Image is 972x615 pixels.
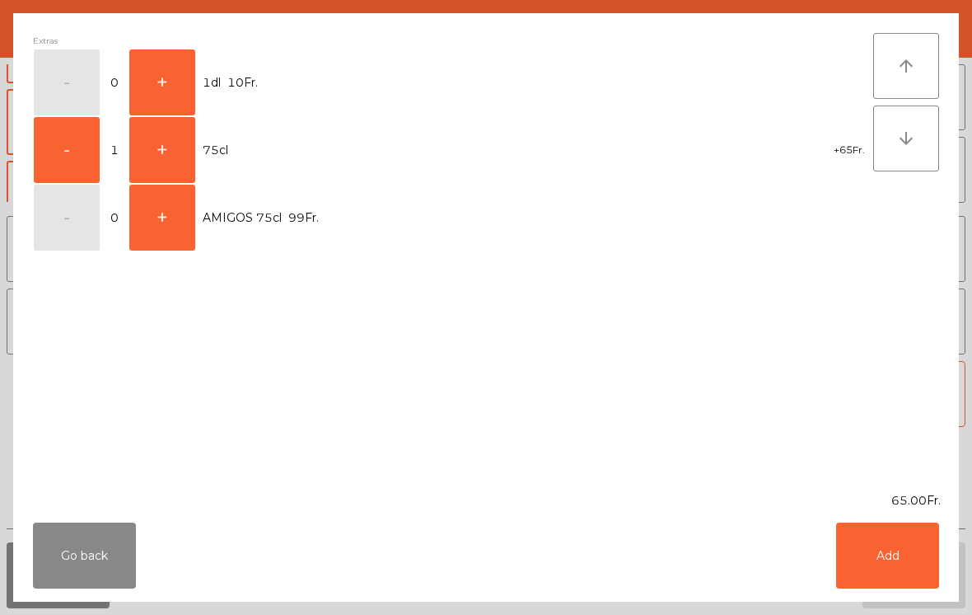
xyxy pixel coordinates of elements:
[203,72,221,94] span: 1dl
[834,141,865,160] span: +65Fr.
[33,523,136,589] button: Go back
[836,523,939,589] button: Add
[101,72,128,94] span: 0
[34,117,100,183] button: -
[227,72,258,94] span: 10Fr.
[13,492,959,509] div: 65.00Fr.
[896,56,916,76] i: arrow_upward
[288,207,319,229] span: 99Fr.
[129,49,195,115] button: +
[129,185,195,251] button: +
[896,129,916,148] i: arrow_downward
[33,33,873,49] div: Extras
[101,139,128,162] span: 1
[873,33,939,99] button: arrow_upward
[203,207,282,229] span: AMIGOS 75cl
[101,207,128,229] span: 0
[129,117,195,183] button: +
[873,106,939,171] button: arrow_downward
[203,139,228,162] span: 75cl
